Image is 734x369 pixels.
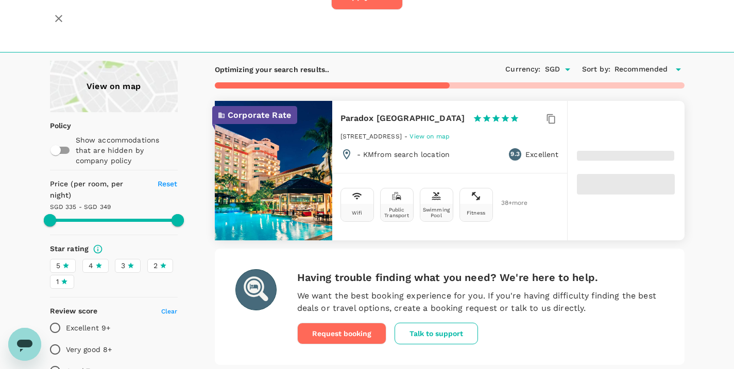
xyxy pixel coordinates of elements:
[467,210,485,216] div: Fitness
[404,133,409,140] span: -
[357,149,450,160] p: - KM from search location
[66,344,112,355] p: Very good 8+
[121,260,125,271] span: 3
[158,180,178,188] span: Reset
[50,179,146,201] h6: Price (per room, per night)
[50,306,98,317] h6: Review score
[501,200,517,206] span: 38 + more
[352,210,363,216] div: Wifi
[93,244,103,254] svg: Star ratings are awarded to properties to represent the quality of services, facilities, and amen...
[409,132,450,140] a: View on map
[89,260,93,271] span: 4
[50,243,89,255] h6: Star rating
[560,62,575,77] button: Open
[50,61,178,112] a: View on map
[510,149,519,160] span: 9.3
[409,133,450,140] span: View on map
[297,323,386,344] button: Request booking
[297,290,664,314] p: We want the best booking experience for you. If you're having difficulty finding the best deals o...
[297,269,664,286] h6: Having trouble finding what you need? We're here to help.
[215,64,330,75] p: Optimizing your search results..
[153,260,158,271] span: 2
[76,135,177,166] p: Show accommodations that are hidden by company policy
[66,323,111,333] p: Excellent 9+
[56,260,60,271] span: 5
[525,149,558,160] p: Excellent
[161,308,178,315] span: Clear
[8,328,41,361] iframe: Button to launch messaging window
[422,207,451,218] div: Swimming Pool
[50,120,57,131] p: Policy
[582,64,610,75] h6: Sort by :
[340,133,402,140] span: [STREET_ADDRESS]
[56,276,59,287] span: 1
[50,203,111,210] span: SGD 335 - SGD 349
[383,207,411,218] div: Public Transport
[340,111,465,126] h6: Paradox [GEOGRAPHIC_DATA]
[505,64,540,75] h6: Currency :
[614,64,668,75] span: Recommended
[395,323,478,344] button: Talk to support
[228,109,291,121] p: Corporate Rate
